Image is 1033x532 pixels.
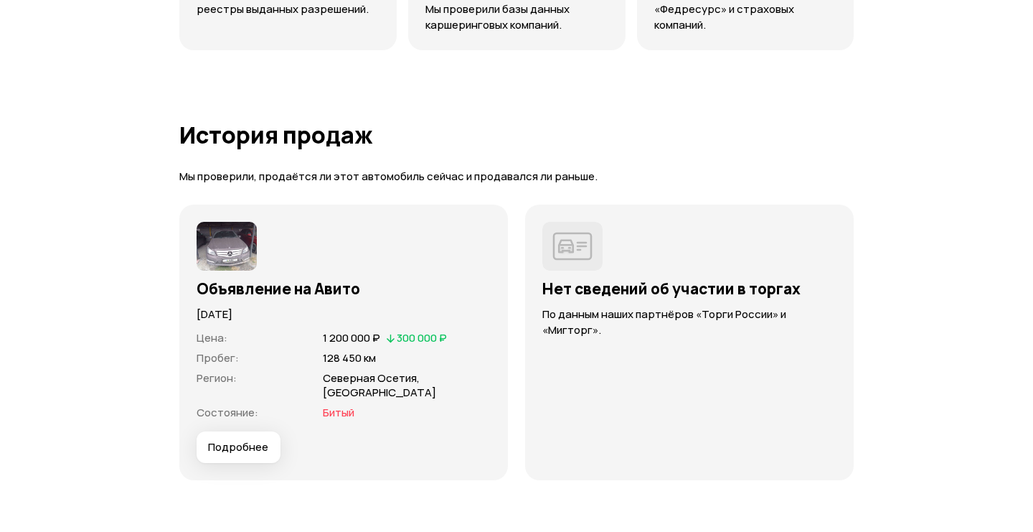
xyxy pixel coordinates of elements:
span: Регион : [197,370,237,386]
span: 128 450 км [323,350,376,365]
span: 300 000 ₽ [397,330,447,345]
p: По данным наших партнёров «Торги России» и «Мигторг». [542,307,836,338]
h3: Объявление на Авито [197,279,491,298]
p: Мы проверили базы данных каршеринговых компаний. [425,1,608,33]
span: 1 200 000 ₽ [323,330,380,345]
button: Подробнее [197,431,280,463]
span: Подробнее [208,440,268,454]
span: Битый [323,405,354,420]
h1: История продаж [179,122,854,148]
span: Состояние : [197,405,258,420]
p: [DATE] [197,307,491,322]
span: Цена : [197,330,227,345]
h3: Нет сведений об участии в торгах [542,279,836,298]
span: Северная Осетия, [GEOGRAPHIC_DATA] [323,370,436,400]
span: Пробег : [197,350,239,365]
p: Мы проверили, продаётся ли этот автомобиль сейчас и продавался ли раньше. [179,169,854,185]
